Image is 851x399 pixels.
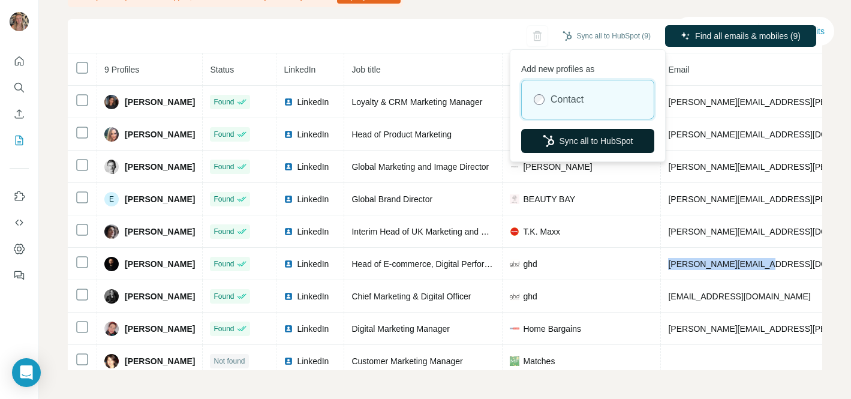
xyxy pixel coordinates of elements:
[284,259,293,269] img: LinkedIn logo
[297,128,329,140] span: LinkedIn
[125,355,195,367] span: [PERSON_NAME]
[125,323,195,335] span: [PERSON_NAME]
[351,292,471,301] span: Chief Marketing & Digital Officer
[125,193,195,205] span: [PERSON_NAME]
[213,356,245,367] span: Not found
[510,227,519,236] img: company-logo
[125,258,195,270] span: [PERSON_NAME]
[523,290,537,302] span: ghd
[351,130,452,139] span: Head of Product Marketing
[351,97,482,107] span: Loyalty & CRM Marketing Manager
[351,227,584,236] span: Interim Head of UK Marketing and Communications - TK Maxx
[297,193,329,205] span: LinkedIn
[104,95,119,109] img: Avatar
[521,58,654,75] p: Add new profiles as
[10,185,29,207] button: Use Surfe on LinkedIn
[297,96,329,108] span: LinkedIn
[10,265,29,286] button: Feedback
[668,292,810,301] span: [EMAIL_ADDRESS][DOMAIN_NAME]
[104,224,119,239] img: Avatar
[213,97,234,107] span: Found
[104,257,119,271] img: Avatar
[125,128,195,140] span: [PERSON_NAME]
[351,162,489,172] span: Global Marketing and Image Director
[297,226,329,238] span: LinkedIn
[523,226,560,238] span: T.K. Maxx
[351,65,380,74] span: Job title
[351,324,449,334] span: Digital Marketing Manager
[10,238,29,260] button: Dashboard
[125,226,195,238] span: [PERSON_NAME]
[701,24,717,38] p: 105
[351,194,432,204] span: Global Brand Director
[284,97,293,107] img: LinkedIn logo
[523,323,581,335] span: Home Bargains
[213,323,234,334] span: Found
[665,25,816,47] button: Find all emails & mobiles (9)
[284,356,293,366] img: LinkedIn logo
[213,129,234,140] span: Found
[297,323,329,335] span: LinkedIn
[523,355,555,367] span: Matches
[104,65,139,74] span: 9 Profiles
[125,96,195,108] span: [PERSON_NAME]
[510,356,519,366] img: company-logo
[210,65,234,74] span: Status
[12,358,41,387] div: Open Intercom Messenger
[213,291,234,302] span: Found
[284,292,293,301] img: LinkedIn logo
[10,12,29,31] img: Avatar
[510,292,519,301] img: company-logo
[10,130,29,151] button: My lists
[297,258,329,270] span: LinkedIn
[523,258,537,270] span: ghd
[104,192,119,206] div: E
[510,259,519,269] img: company-logo
[523,161,592,173] span: [PERSON_NAME]
[554,27,659,45] button: Sync all to HubSpot (9)
[284,65,315,74] span: LinkedIn
[213,259,234,269] span: Found
[351,259,657,269] span: Head of E-commerce, Digital Performance and Marketing: [GEOGRAPHIC_DATA]
[10,103,29,125] button: Enrich CSV
[521,129,654,153] button: Sync all to HubSpot
[297,355,329,367] span: LinkedIn
[551,92,584,107] label: Contact
[10,212,29,233] button: Use Surfe API
[744,24,749,38] p: 5
[284,324,293,334] img: LinkedIn logo
[284,162,293,172] img: LinkedIn logo
[213,194,234,205] span: Found
[104,160,119,174] img: Avatar
[284,194,293,204] img: LinkedIn logo
[523,193,575,205] span: BEAUTY BAY
[297,290,329,302] span: LinkedIn
[10,77,29,98] button: Search
[351,356,462,366] span: Customer Marketing Manager
[284,130,293,139] img: LinkedIn logo
[104,289,119,304] img: Avatar
[125,161,195,173] span: [PERSON_NAME]
[213,161,234,172] span: Found
[695,30,801,42] span: Find all emails & mobiles (9)
[668,65,689,74] span: Email
[510,194,519,204] img: company-logo
[10,50,29,72] button: Quick start
[769,23,825,40] button: Buy credits
[104,127,119,142] img: Avatar
[284,227,293,236] img: LinkedIn logo
[125,290,195,302] span: [PERSON_NAME]
[297,161,329,173] span: LinkedIn
[104,322,119,336] img: Avatar
[510,328,519,329] img: company-logo
[510,162,519,172] img: company-logo
[213,226,234,237] span: Found
[104,354,119,368] img: Avatar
